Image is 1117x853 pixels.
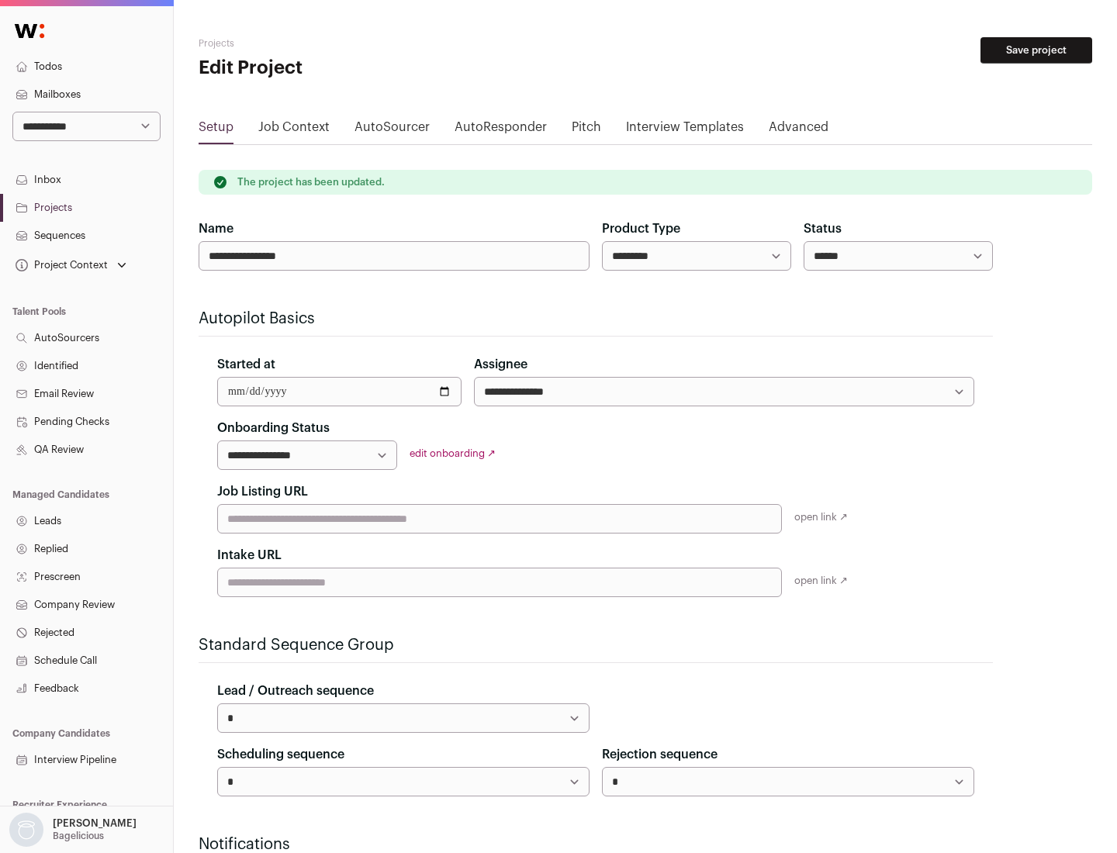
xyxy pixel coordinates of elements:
label: Assignee [474,355,527,374]
a: AutoResponder [455,118,547,143]
h1: Edit Project [199,56,496,81]
div: Project Context [12,259,108,271]
img: Wellfound [6,16,53,47]
button: Open dropdown [12,254,130,276]
label: Scheduling sequence [217,745,344,764]
a: Interview Templates [626,118,744,143]
button: Save project [980,37,1092,64]
label: Intake URL [217,546,282,565]
a: Pitch [572,118,601,143]
button: Open dropdown [6,813,140,847]
a: Job Context [258,118,330,143]
a: edit onboarding ↗ [410,448,496,458]
a: Advanced [769,118,828,143]
a: AutoSourcer [354,118,430,143]
label: Status [804,219,842,238]
h2: Standard Sequence Group [199,634,993,656]
h2: Autopilot Basics [199,308,993,330]
label: Job Listing URL [217,482,308,501]
p: The project has been updated. [237,176,385,188]
p: Bagelicious [53,830,104,842]
label: Rejection sequence [602,745,718,764]
label: Onboarding Status [217,419,330,437]
a: Setup [199,118,233,143]
label: Product Type [602,219,680,238]
label: Lead / Outreach sequence [217,682,374,700]
h2: Projects [199,37,496,50]
p: [PERSON_NAME] [53,817,137,830]
label: Started at [217,355,275,374]
label: Name [199,219,233,238]
img: nopic.png [9,813,43,847]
